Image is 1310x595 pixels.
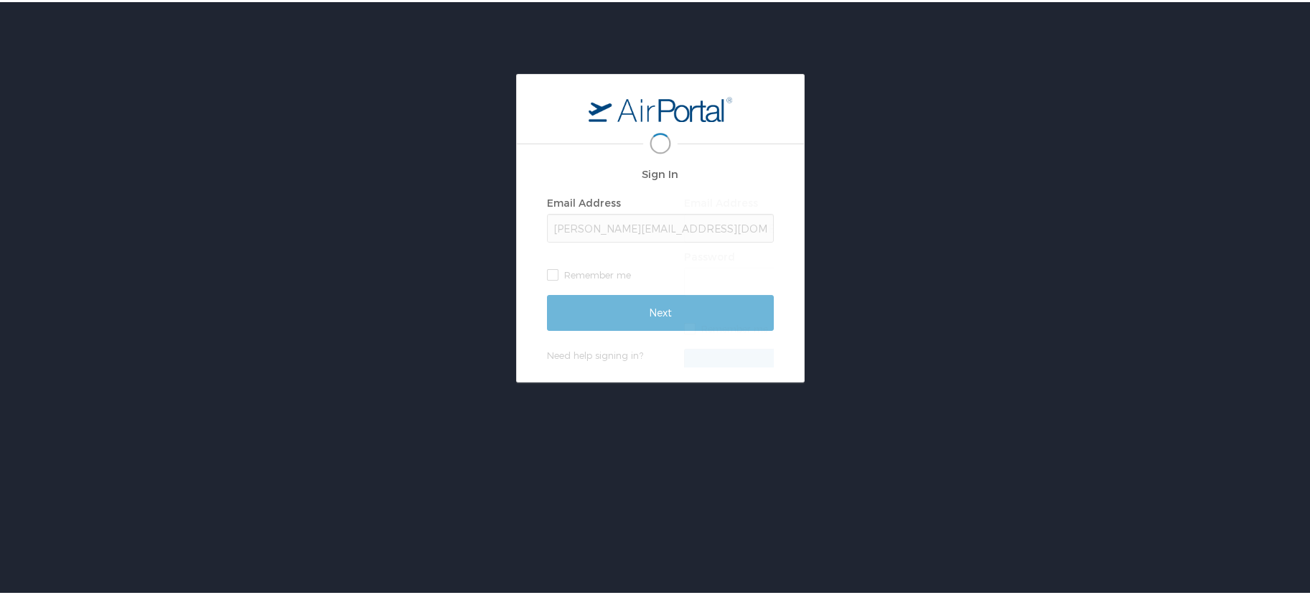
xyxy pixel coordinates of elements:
h2: Sign In [684,164,911,180]
input: Sign In [684,347,911,383]
input: Next [547,293,774,329]
label: Remember me [684,316,911,337]
label: Password [684,248,735,261]
img: logo [589,94,732,120]
h2: Sign In [547,164,774,180]
label: Email Address [684,195,758,207]
label: Email Address [547,195,621,207]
